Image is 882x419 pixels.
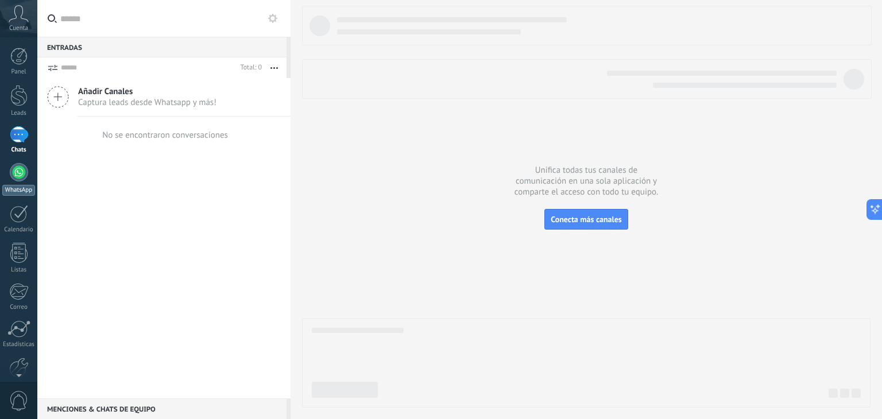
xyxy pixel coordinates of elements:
[262,57,287,78] button: Más
[2,110,36,117] div: Leads
[37,398,287,419] div: Menciones & Chats de equipo
[2,185,35,196] div: WhatsApp
[2,226,36,234] div: Calendario
[102,130,228,141] div: No se encontraron conversaciones
[2,304,36,311] div: Correo
[2,146,36,154] div: Chats
[2,266,36,274] div: Listas
[2,341,36,348] div: Estadísticas
[37,37,287,57] div: Entradas
[9,25,28,32] span: Cuenta
[78,97,216,108] span: Captura leads desde Whatsapp y más!
[551,214,621,224] span: Conecta más canales
[78,86,216,97] span: Añadir Canales
[2,68,36,76] div: Panel
[236,62,262,73] div: Total: 0
[544,209,628,230] button: Conecta más canales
